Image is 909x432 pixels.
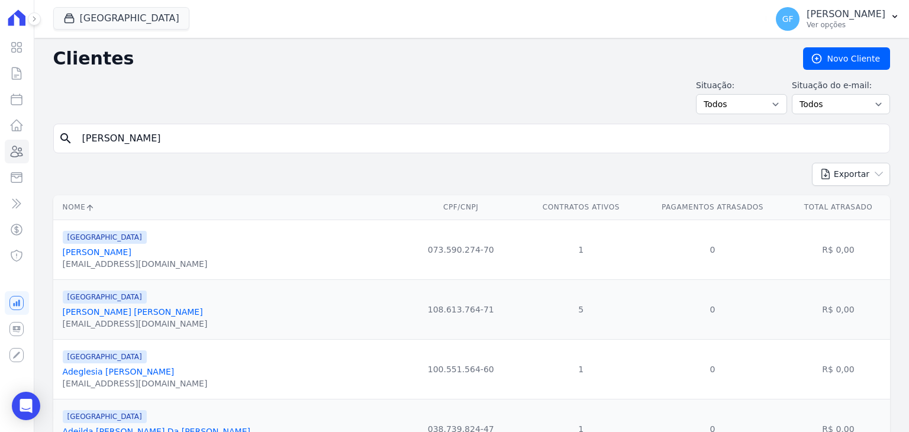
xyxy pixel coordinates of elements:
[398,195,524,220] th: CPF/CNPJ
[524,220,639,279] td: 1
[398,339,524,399] td: 100.551.564-60
[63,318,208,330] div: [EMAIL_ADDRESS][DOMAIN_NAME]
[63,258,208,270] div: [EMAIL_ADDRESS][DOMAIN_NAME]
[807,20,885,30] p: Ver opções
[524,195,639,220] th: Contratos Ativos
[782,15,794,23] span: GF
[53,48,784,69] h2: Clientes
[75,127,885,150] input: Buscar por nome, CPF ou e-mail
[63,410,147,423] span: [GEOGRAPHIC_DATA]
[639,339,786,399] td: 0
[59,131,73,146] i: search
[807,8,885,20] p: [PERSON_NAME]
[63,247,131,257] a: [PERSON_NAME]
[63,350,147,363] span: [GEOGRAPHIC_DATA]
[786,339,890,399] td: R$ 0,00
[53,195,398,220] th: Nome
[524,339,639,399] td: 1
[63,231,147,244] span: [GEOGRAPHIC_DATA]
[639,279,786,339] td: 0
[63,307,203,317] a: [PERSON_NAME] [PERSON_NAME]
[63,367,175,376] a: Adeglesia [PERSON_NAME]
[639,220,786,279] td: 0
[63,291,147,304] span: [GEOGRAPHIC_DATA]
[786,195,890,220] th: Total Atrasado
[766,2,909,36] button: GF [PERSON_NAME] Ver opções
[12,392,40,420] div: Open Intercom Messenger
[792,79,890,92] label: Situação do e-mail:
[639,195,786,220] th: Pagamentos Atrasados
[398,220,524,279] td: 073.590.274-70
[63,378,208,389] div: [EMAIL_ADDRESS][DOMAIN_NAME]
[803,47,890,70] a: Novo Cliente
[524,279,639,339] td: 5
[812,163,890,186] button: Exportar
[786,220,890,279] td: R$ 0,00
[398,279,524,339] td: 108.613.764-71
[696,79,787,92] label: Situação:
[786,279,890,339] td: R$ 0,00
[53,7,189,30] button: [GEOGRAPHIC_DATA]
